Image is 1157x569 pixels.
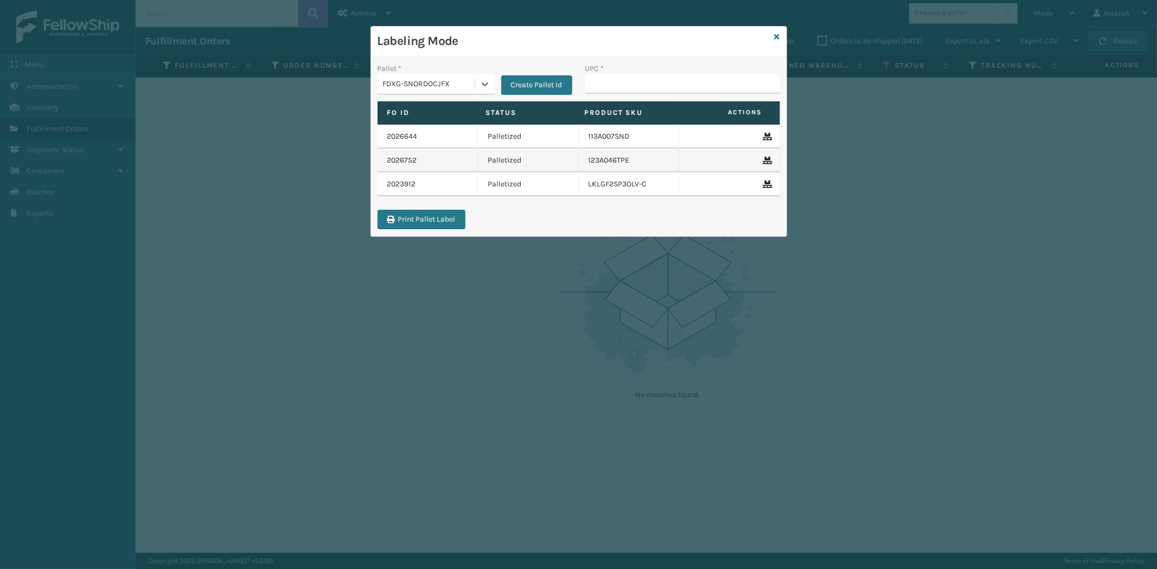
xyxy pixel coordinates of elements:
label: Fo Id [387,108,466,118]
td: Palletized [478,148,579,172]
i: Remove From Pallet [763,180,770,188]
label: Pallet [378,63,402,74]
label: Status [485,108,564,118]
td: LKLGF2SP3OLV-C [579,172,680,196]
i: Remove From Pallet [763,133,770,140]
label: Product SKU [584,108,663,118]
div: FDXG-SNORDOCJFX [383,79,476,90]
label: UPC [585,63,604,74]
td: 123A046TPE [579,148,680,172]
a: 2026644 [387,131,418,142]
span: Actions [676,104,769,121]
a: 2023912 [387,179,416,190]
i: Remove From Pallet [763,157,770,164]
td: Palletized [478,125,579,148]
td: 113A007SND [579,125,680,148]
button: Print Pallet Label [378,210,465,229]
a: 2026752 [387,155,417,166]
button: Create Pallet Id [501,75,572,95]
h3: Labeling Mode [378,33,770,49]
td: Palletized [478,172,579,196]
